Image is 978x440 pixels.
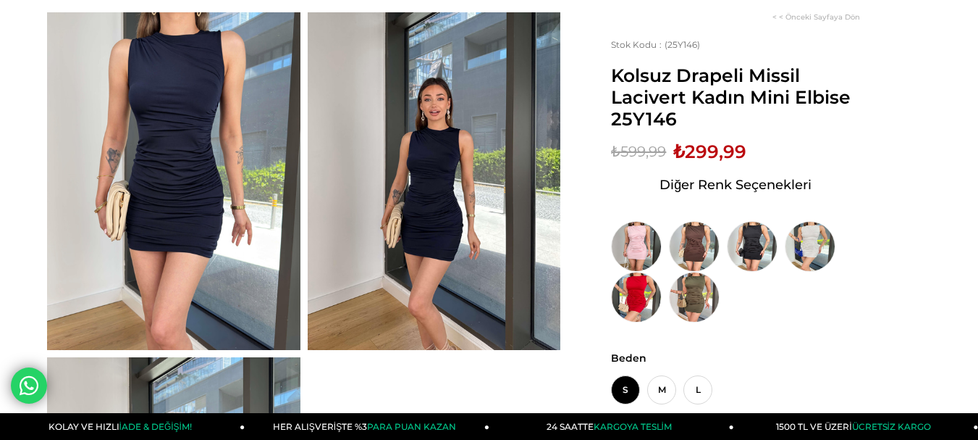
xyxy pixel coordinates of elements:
img: Kolsuz Drapeli Missil Kırmızı Kadın Mini Elbise 25Y146 [611,272,662,323]
img: Kolsuz Drapeli Missil Kahve Kadın Mini Elbise 25Y146 [669,221,720,272]
img: Missil elbise 25Y146 [308,12,561,350]
span: ₺299,99 [673,141,746,162]
span: M [647,375,676,404]
img: Kolsuz Drapeli Missil Siyah Kadın Mini Elbise 25Y146 [727,221,777,272]
span: S [611,375,640,404]
img: Missil elbise 25Y146 [47,12,300,350]
a: 24 SAATTEKARGOYA TESLİM [489,413,734,440]
span: ₺599,99 [611,141,666,162]
img: Kolsuz Drapeli Missil Haki Kadın Mini Elbise 25Y146 [669,272,720,323]
span: KARGOYA TESLİM [594,421,672,432]
img: Kolsuz Drapeli Missil Pembe Kadın Mini Elbise 25Y146 [611,221,662,272]
a: < < Önceki Sayfaya Dön [772,12,860,22]
span: İADE & DEĞİŞİM! [119,421,192,432]
span: Stok Kodu [611,39,665,50]
a: KOLAY VE HIZLIİADE & DEĞİŞİM! [1,413,245,440]
img: Kolsuz Drapeli Missil Beyaz Kadın Mini Elbise 25Y146 [785,221,835,272]
span: PARA PUAN KAZAN [367,421,456,432]
a: HER ALIŞVERİŞTE %3PARA PUAN KAZAN [245,413,489,440]
span: (25Y146) [611,39,700,50]
span: Diğer Renk Seçenekleri [659,173,812,196]
span: Beden [611,352,860,365]
span: ÜCRETSİZ KARGO [852,421,931,432]
span: L [683,375,712,404]
span: Kolsuz Drapeli Missil Lacivert Kadın Mini Elbise 25Y146 [611,65,860,130]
